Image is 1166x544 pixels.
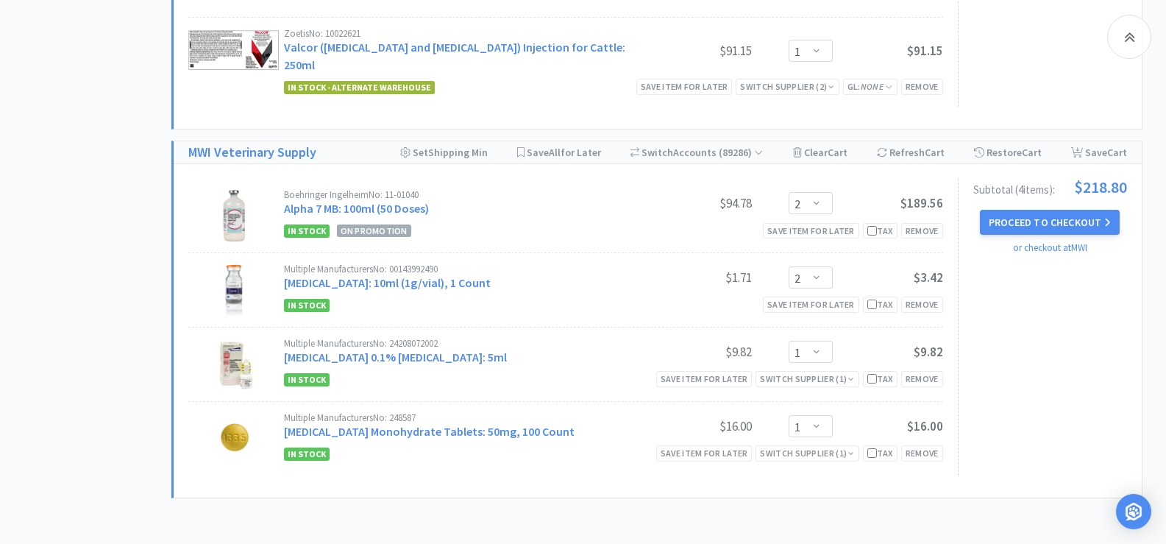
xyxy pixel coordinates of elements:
div: Save item for later [656,371,753,386]
span: Cart [828,146,847,159]
span: $189.56 [900,195,943,211]
div: Multiple Manufacturers No: 24208072002 [284,339,641,348]
a: Valcor ([MEDICAL_DATA] and [MEDICAL_DATA]) Injection for Cattle: 250ml [284,40,625,72]
div: Remove [901,79,943,94]
a: [MEDICAL_DATA] Monohydrate Tablets: 50mg, 100 Count [284,424,575,439]
span: Set [413,146,428,159]
div: $16.00 [641,417,752,435]
span: In Stock [284,225,330,238]
span: Cart [1022,146,1042,159]
img: 4f1f48a781f1463f8cf5f8acc627be83_8492.png [223,190,245,241]
div: Save item for later [656,445,753,461]
span: $16.00 [907,418,943,434]
span: Cart [1107,146,1127,159]
div: Clear [793,141,847,163]
span: Switch [641,146,673,159]
div: Remove [901,445,943,461]
span: In Stock - Alternate Warehouse [284,81,435,94]
span: Save for Later [527,146,601,159]
a: [MEDICAL_DATA]: 10ml (1g/vial), 1 Count [284,275,491,290]
div: Save item for later [636,79,733,94]
a: MWI Veterinary Supply [188,142,316,163]
div: Switch Supplier ( 2 ) [740,80,834,93]
span: In Stock [284,448,330,461]
i: None [861,81,884,92]
div: Boehringer Ingelheim No: 11-01040 [284,190,641,199]
div: Remove [901,297,943,312]
span: In Stock [284,299,330,312]
div: $1.71 [641,269,752,286]
span: GL: [847,81,893,92]
div: Remove [901,223,943,239]
div: Multiple Manufacturers No: 00143992490 [284,264,641,274]
span: ( 89286 ) [717,146,763,159]
div: Switch Supplier ( 1 ) [760,372,854,386]
div: Restore [974,141,1042,163]
div: $9.82 [641,343,752,361]
span: In Stock [284,373,330,386]
div: Save [1071,141,1127,163]
div: Save item for later [763,297,859,312]
span: On Promotion [337,225,411,237]
a: Alpha 7 MB: 100ml (50 Doses) [284,201,429,216]
div: Tax [867,372,893,386]
div: $91.15 [641,42,752,60]
div: Remove [901,371,943,386]
span: $218.80 [1074,179,1127,195]
a: [MEDICAL_DATA] 0.1% [MEDICAL_DATA]: 5ml [284,350,507,364]
img: babb16f02c7143bab14959003b8433cc_695886.png [188,29,280,71]
div: Open Intercom Messenger [1116,494,1151,529]
div: $94.78 [641,194,752,212]
div: Shipping Min [400,141,488,163]
span: $9.82 [914,344,943,360]
div: Tax [867,224,893,238]
span: Cart [925,146,945,159]
div: Zoetis No: 10022621 [284,29,641,38]
a: or checkout at MWI [1013,241,1087,254]
button: Proceed to Checkout [980,210,1120,235]
div: Refresh [877,141,945,163]
div: Subtotal ( 4 item s ): [973,179,1127,195]
div: Accounts [630,141,764,163]
span: $91.15 [907,43,943,59]
img: 763e93d490ac4ca2b382c63db54be19f_1907.png [225,264,242,316]
div: Tax [867,297,893,311]
div: Multiple Manufacturers No: 248587 [284,413,641,423]
div: Tax [867,446,893,460]
div: Switch Supplier ( 1 ) [760,446,854,460]
img: 46c68218997d4564b0c04eb6abdb90ff_8410.png [208,339,260,390]
img: 5d000332c0354e90809bc5f56b5f6d20_282846.png [208,413,260,464]
span: All [549,146,561,159]
div: Save item for later [763,223,859,239]
span: $3.42 [914,269,943,286]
